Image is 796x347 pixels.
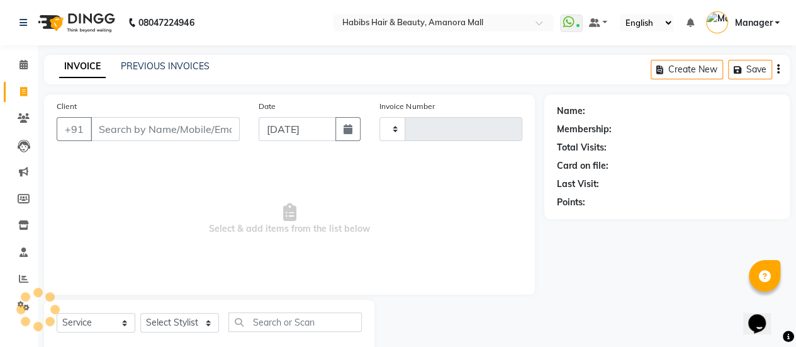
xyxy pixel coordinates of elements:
div: Total Visits: [557,141,607,154]
input: Search by Name/Mobile/Email/Code [91,117,240,141]
label: Client [57,101,77,112]
input: Search or Scan [228,312,362,332]
img: logo [32,5,118,40]
a: INVOICE [59,55,106,78]
img: Manager [706,11,728,33]
div: Points: [557,196,585,209]
div: Name: [557,105,585,118]
a: PREVIOUS INVOICES [121,60,210,72]
button: +91 [57,117,92,141]
div: Card on file: [557,159,608,173]
div: Last Visit: [557,178,599,191]
button: Save [728,60,772,79]
span: Select & add items from the list below [57,156,522,282]
b: 08047224946 [138,5,194,40]
span: Manager [734,16,772,30]
div: Membership: [557,123,612,136]
button: Create New [651,60,723,79]
label: Date [259,101,276,112]
label: Invoice Number [379,101,434,112]
iframe: chat widget [743,297,783,334]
